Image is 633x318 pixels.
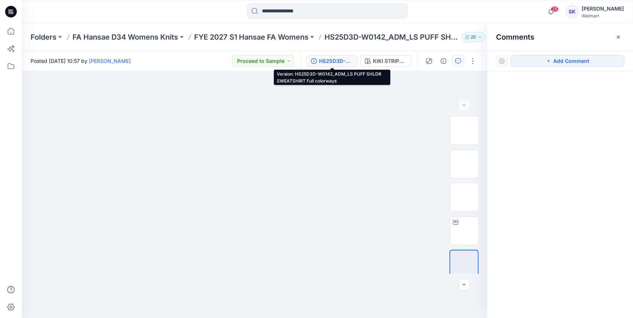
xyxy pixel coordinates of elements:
[511,55,624,67] button: Add Comment
[360,55,411,67] button: KIKI STRIPE_CREAM 100
[89,58,131,64] a: [PERSON_NAME]
[471,33,476,41] p: 20
[319,57,353,65] div: HS25D3D-W0142_ADM_LS PUFF SHLDR SWEATSHIRT Full colorways
[31,57,131,65] span: Posted [DATE] 10:57 by
[31,32,56,42] a: Folders
[373,57,406,65] div: KIKI STRIPE_CREAM 100
[325,32,459,42] p: HS25D3D-W0142_ADM_LS PUFF SHLDR SWEATSHIRT
[462,32,485,42] button: 20
[551,6,559,12] span: 25
[496,33,534,41] h2: Comments
[566,5,579,18] div: SK
[438,55,449,67] button: Details
[582,4,624,13] div: [PERSON_NAME]
[306,55,357,67] button: HS25D3D-W0142_ADM_LS PUFF SHLDR SWEATSHIRT Full colorways
[194,32,308,42] a: FYE 2027 S1 Hansae FA Womens
[72,32,178,42] a: FA Hansae D34 Womens Knits
[582,13,624,19] div: Walmart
